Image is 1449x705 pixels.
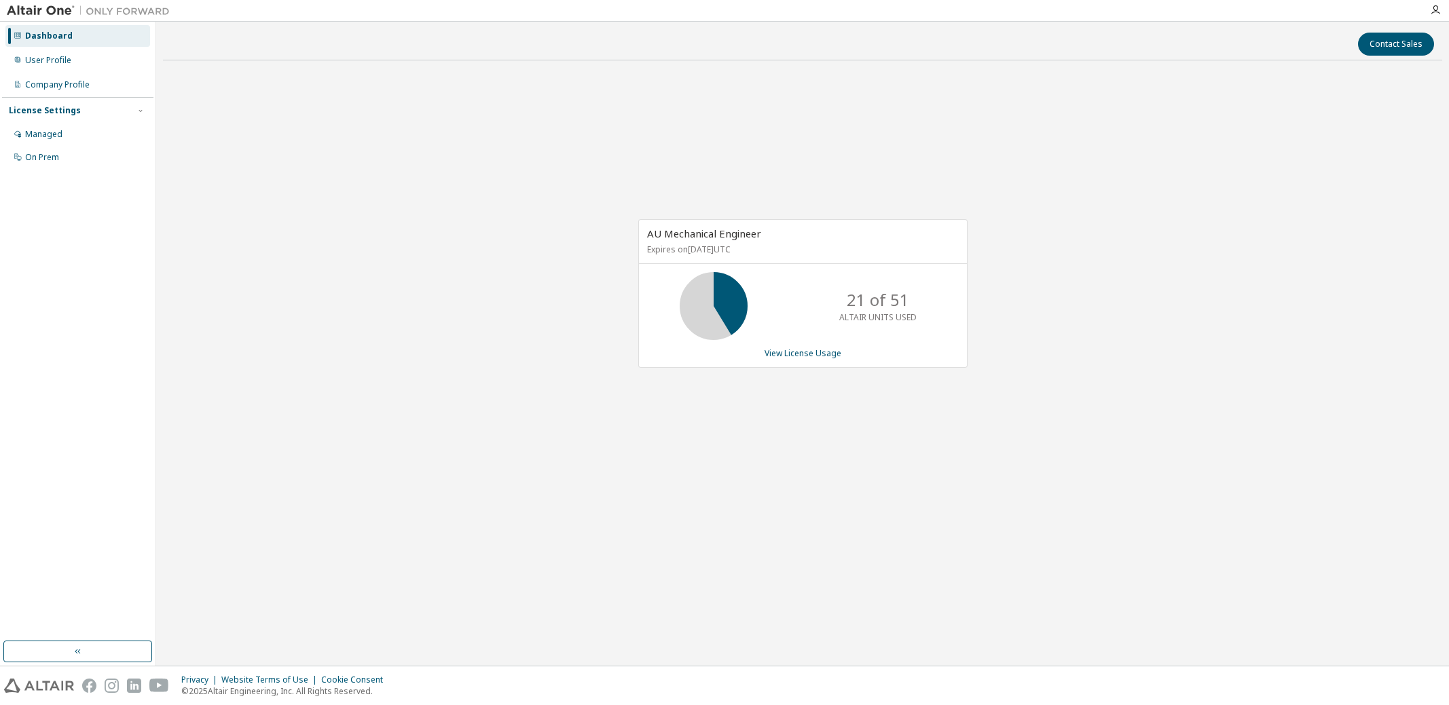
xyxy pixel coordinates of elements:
img: Altair One [7,4,177,18]
button: Contact Sales [1358,33,1434,56]
div: Website Terms of Use [221,674,321,685]
div: User Profile [25,55,71,66]
img: youtube.svg [149,679,169,693]
img: facebook.svg [82,679,96,693]
img: altair_logo.svg [4,679,74,693]
div: On Prem [25,152,59,163]
p: 21 of 51 [847,288,909,311]
img: instagram.svg [105,679,119,693]
div: Privacy [181,674,221,685]
div: Company Profile [25,79,90,90]
p: © 2025 Altair Engineering, Inc. All Rights Reserved. [181,685,391,697]
div: Dashboard [25,31,73,41]
p: Expires on [DATE] UTC [647,244,955,255]
div: Cookie Consent [321,674,391,685]
span: AU Mechanical Engineer [647,227,761,240]
div: Managed [25,129,62,140]
a: View License Usage [765,347,841,359]
p: ALTAIR UNITS USED [839,311,917,323]
img: linkedin.svg [127,679,141,693]
div: License Settings [9,105,81,116]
